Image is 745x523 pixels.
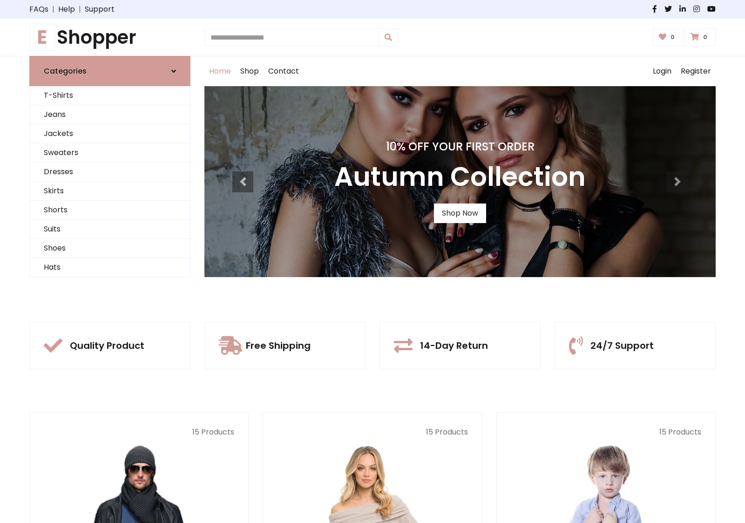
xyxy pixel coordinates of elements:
span: | [75,4,85,15]
h3: Autumn Collection [334,161,586,192]
h1: Shopper [29,26,190,48]
a: T-Shirts [30,86,190,105]
a: Sweaters [30,143,190,163]
p: 15 Products [277,427,467,438]
a: Home [204,56,236,86]
a: Shorts [30,201,190,220]
span: 0 [701,33,710,41]
h5: 24/7 Support [590,340,654,351]
a: Shoes [30,239,190,258]
a: Shop [236,56,264,86]
span: 0 [668,33,677,41]
a: FAQs [29,4,48,15]
p: 15 Products [511,427,701,438]
h5: Free Shipping [246,340,311,351]
a: Login [648,56,676,86]
span: E [29,24,55,51]
a: Skirts [30,182,190,201]
p: 15 Products [44,427,234,438]
a: Suits [30,220,190,239]
span: | [48,4,58,15]
a: Dresses [30,163,190,182]
h4: 10% Off Your First Order [334,140,586,154]
a: Jeans [30,105,190,124]
a: Shop Now [434,204,486,223]
h6: Categories [44,67,87,75]
a: Jackets [30,124,190,143]
h5: 14-Day Return [420,340,488,351]
a: Help [58,4,75,15]
a: Contact [264,56,304,86]
a: 0 [653,28,683,46]
a: Categories [29,56,190,86]
a: Hats [30,258,190,277]
a: EShopper [29,26,190,48]
a: Support [85,4,115,15]
a: 0 [684,28,716,46]
h5: Quality Product [70,340,144,351]
a: Register [676,56,716,86]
